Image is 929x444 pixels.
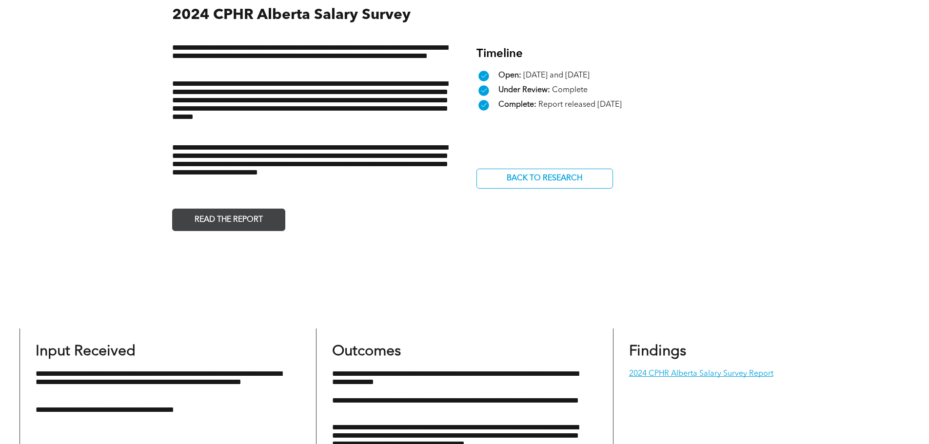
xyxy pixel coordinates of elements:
[523,72,590,79] span: [DATE] and [DATE]
[498,86,550,94] span: Under Review:
[172,209,285,231] a: READ THE REPORT
[36,344,136,359] span: Input Received
[552,86,588,94] span: Complete
[191,211,266,230] span: READ THE REPORT
[172,8,411,22] span: 2024 CPHR Alberta Salary Survey
[332,344,401,359] span: Outcomes
[503,169,586,188] span: BACK TO RESEARCH
[629,370,773,378] a: 2024 CPHR Alberta Salary Survey Report
[538,101,622,109] span: Report released [DATE]
[476,48,523,60] span: Timeline
[498,101,536,109] span: Complete:
[476,169,613,189] a: BACK TO RESEARCH
[498,72,521,79] span: Open:
[629,344,686,359] span: Findings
